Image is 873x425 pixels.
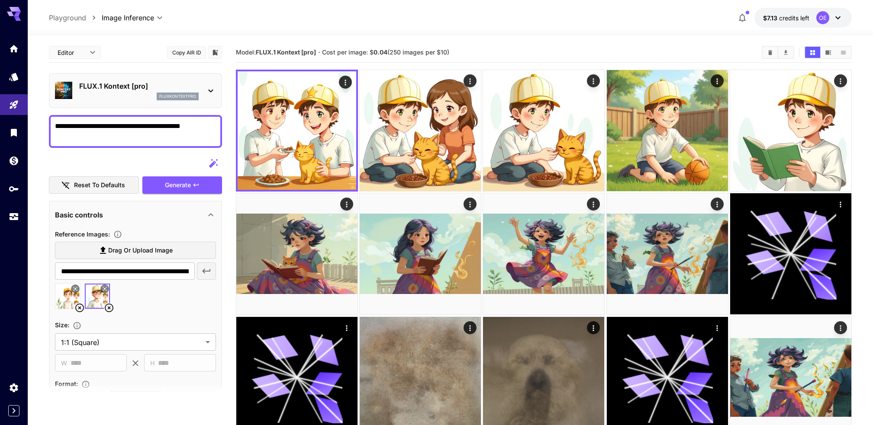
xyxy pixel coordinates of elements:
[763,13,809,22] div: $7.1309
[464,74,477,87] div: Actions
[587,74,600,87] div: Actions
[836,47,851,58] button: Show images in list view
[779,14,809,22] span: credits left
[711,321,724,334] div: Actions
[483,193,604,314] img: Z
[165,180,191,191] span: Generate
[238,71,356,190] img: 9k=
[607,70,728,191] img: 9k=
[9,99,19,110] div: Playground
[816,11,829,24] div: OE
[339,76,352,89] div: Actions
[69,321,85,330] button: Adjust the dimensions of the generated image by specifying its width and height in pixels, or sel...
[256,48,316,56] b: FLUX.1 Kontext [pro]
[55,321,69,329] span: Size :
[340,321,353,334] div: Actions
[55,77,216,104] div: FLUX.1 Kontext [pro]fluxkontextpro
[834,321,847,334] div: Actions
[587,321,600,334] div: Actions
[159,93,196,99] p: fluxkontextpro
[150,358,155,368] span: H
[110,230,126,239] button: Upload a reference image to guide the result. This is needed for Image-to-Image or Inpainting. Su...
[9,155,19,166] div: Wallet
[834,198,847,211] div: Actions
[754,8,852,28] button: $7.1309OE
[711,198,724,211] div: Actions
[61,358,67,368] span: W
[9,211,19,222] div: Usage
[711,74,724,87] div: Actions
[55,210,103,220] p: Basic controls
[55,242,216,259] label: Drag or upload image
[360,70,481,191] img: Z
[9,71,19,82] div: Models
[55,205,216,225] div: Basic controls
[804,46,852,59] div: Show images in grid viewShow images in video viewShow images in list view
[8,405,19,416] button: Expand sidebar
[340,198,353,211] div: Actions
[834,74,847,87] div: Actions
[49,13,102,23] nav: breadcrumb
[587,198,600,211] div: Actions
[9,127,19,138] div: Library
[762,46,794,59] div: Clear ImagesDownload All
[374,48,387,56] b: 0.04
[763,14,779,22] span: $7.13
[236,193,358,314] img: Z
[360,193,481,314] img: Z
[464,321,477,334] div: Actions
[318,47,320,58] p: ·
[607,193,728,314] img: Z
[49,13,86,23] a: Playground
[483,70,604,191] img: 2Q==
[55,230,110,238] span: Reference Images :
[9,43,19,54] div: Home
[9,183,19,194] div: API Keys
[236,48,316,56] span: Model:
[142,176,222,194] button: Generate
[763,47,778,58] button: Clear Images
[730,70,851,191] img: Z
[61,337,202,348] span: 1:1 (Square)
[322,48,449,56] span: Cost per image: $ (250 images per $10)
[464,198,477,211] div: Actions
[58,48,84,57] span: Editor
[9,382,19,393] div: Settings
[79,81,199,91] p: FLUX.1 Kontext [pro]
[49,176,139,194] button: Reset to defaults
[108,245,173,256] span: Drag or upload image
[55,380,78,387] span: Format :
[778,47,793,58] button: Download All
[805,47,820,58] button: Show images in grid view
[78,380,93,389] button: Choose the file format for the output image.
[821,47,836,58] button: Show images in video view
[167,46,206,59] button: Copy AIR ID
[102,13,154,23] span: Image Inference
[211,47,219,58] button: Add to library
